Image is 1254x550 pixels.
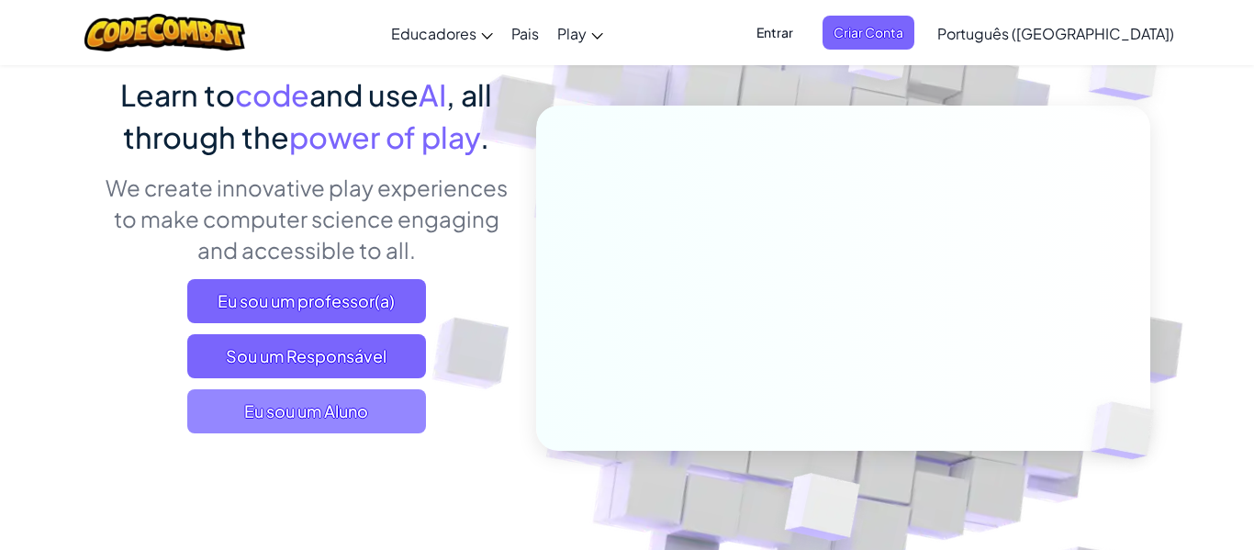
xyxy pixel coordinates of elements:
[928,8,1183,58] a: Português ([GEOGRAPHIC_DATA])
[548,8,612,58] a: Play
[120,76,235,113] span: Learn to
[745,16,804,50] button: Entrar
[419,76,446,113] span: AI
[235,76,309,113] span: code
[187,279,426,323] a: Eu sou um professor(a)
[309,76,419,113] span: and use
[480,118,489,155] span: .
[391,24,476,43] span: Educadores
[104,172,509,265] p: We create innovative play experiences to make computer science engaging and accessible to all.
[937,24,1174,43] span: Português ([GEOGRAPHIC_DATA])
[84,14,245,51] img: CodeCombat logo
[382,8,502,58] a: Educadores
[187,334,426,378] a: Sou um Responsável
[1060,364,1198,498] img: Overlap cubes
[557,24,587,43] span: Play
[289,118,480,155] span: power of play
[187,389,426,433] button: Eu sou um Aluno
[823,16,914,50] button: Criar Conta
[502,8,548,58] a: Pais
